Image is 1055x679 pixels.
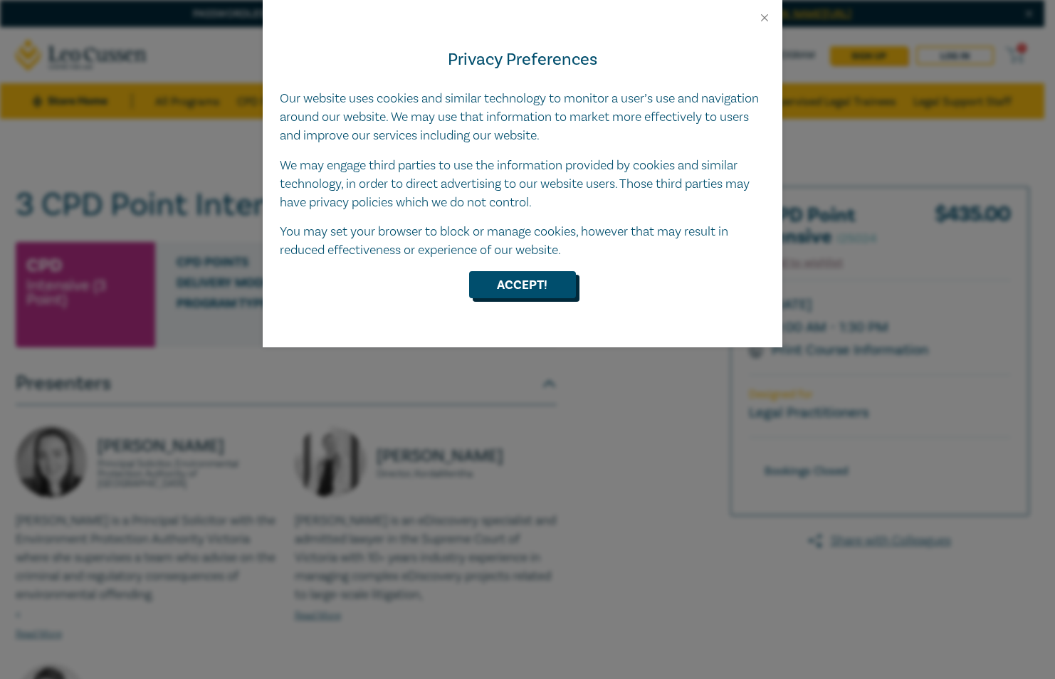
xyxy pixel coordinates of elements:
p: We may engage third parties to use the information provided by cookies and similar technology, in... [280,157,765,212]
h4: Privacy Preferences [280,47,765,73]
button: Accept! [469,271,576,298]
p: You may set your browser to block or manage cookies, however that may result in reduced effective... [280,223,765,260]
button: Close [758,11,771,24]
p: Our website uses cookies and similar technology to monitor a user’s use and navigation around our... [280,90,765,145]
